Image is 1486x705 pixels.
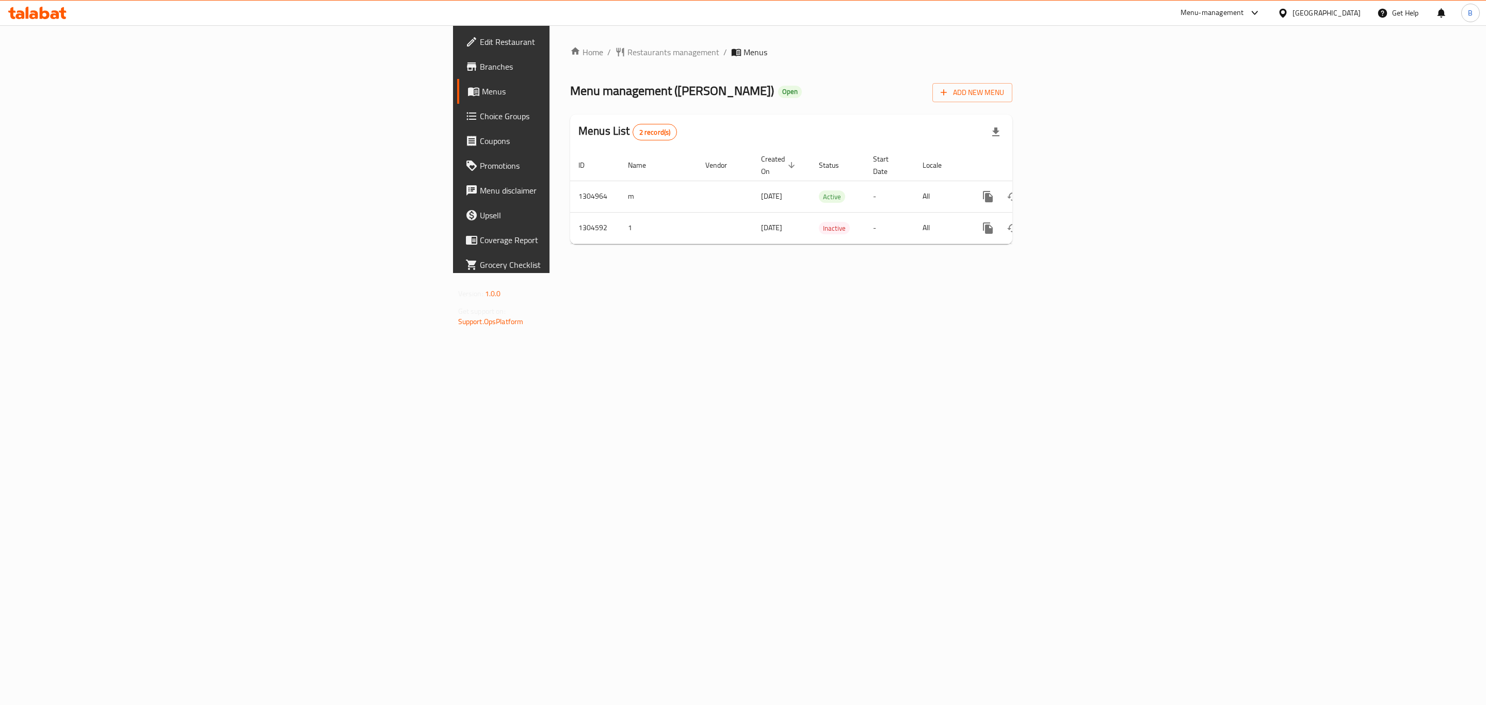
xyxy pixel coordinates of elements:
[967,150,1083,181] th: Actions
[458,287,483,300] span: Version:
[570,46,1012,58] nav: breadcrumb
[457,54,701,79] a: Branches
[761,153,798,178] span: Created On
[941,86,1004,99] span: Add New Menu
[480,110,693,122] span: Choice Groups
[480,234,693,246] span: Coverage Report
[761,221,782,234] span: [DATE]
[633,127,677,137] span: 2 record(s)
[457,153,701,178] a: Promotions
[482,85,693,98] span: Menus
[457,79,701,104] a: Menus
[819,159,852,171] span: Status
[923,159,955,171] span: Locale
[1000,184,1025,209] button: Change Status
[458,315,524,328] a: Support.OpsPlatform
[480,209,693,221] span: Upsell
[480,135,693,147] span: Coupons
[578,159,598,171] span: ID
[914,181,967,212] td: All
[705,159,740,171] span: Vendor
[1000,216,1025,241] button: Change Status
[457,104,701,129] a: Choice Groups
[873,153,902,178] span: Start Date
[819,191,845,203] span: Active
[457,29,701,54] a: Edit Restaurant
[761,189,782,203] span: [DATE]
[628,159,659,171] span: Name
[1468,7,1473,19] span: B
[480,60,693,73] span: Branches
[865,181,914,212] td: -
[457,178,701,203] a: Menu disclaimer
[819,222,850,234] span: Inactive
[480,259,693,271] span: Grocery Checklist
[457,252,701,277] a: Grocery Checklist
[485,287,501,300] span: 1.0.0
[570,150,1083,244] table: enhanced table
[457,228,701,252] a: Coverage Report
[723,46,727,58] li: /
[976,216,1000,241] button: more
[914,212,967,244] td: All
[480,184,693,197] span: Menu disclaimer
[976,184,1000,209] button: more
[458,305,506,318] span: Get support on:
[819,190,845,203] div: Active
[480,36,693,48] span: Edit Restaurant
[744,46,767,58] span: Menus
[457,203,701,228] a: Upsell
[865,212,914,244] td: -
[578,123,677,140] h2: Menus List
[1293,7,1361,19] div: [GEOGRAPHIC_DATA]
[1181,7,1244,19] div: Menu-management
[778,87,802,96] span: Open
[932,83,1012,102] button: Add New Menu
[480,159,693,172] span: Promotions
[778,86,802,98] div: Open
[983,120,1008,145] div: Export file
[633,124,677,140] div: Total records count
[457,129,701,153] a: Coupons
